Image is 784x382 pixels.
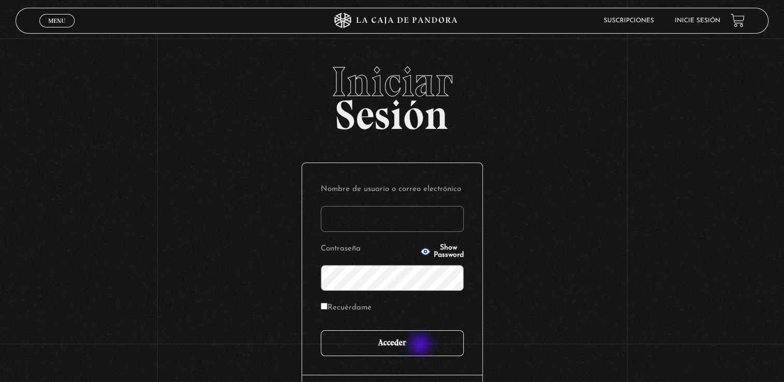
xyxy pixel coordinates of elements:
label: Recuérdame [321,300,372,316]
span: Cerrar [45,26,69,34]
span: Iniciar [16,61,768,102]
h2: Sesión [16,61,768,127]
input: Acceder [321,330,464,356]
a: Inicie sesión [675,18,720,24]
label: Nombre de usuario o correo electrónico [321,182,464,198]
input: Recuérdame [321,303,327,310]
label: Contraseña [321,241,417,257]
span: Menu [48,18,65,24]
a: View your shopping cart [731,13,745,27]
button: Show Password [420,244,464,259]
span: Show Password [434,244,464,259]
a: Suscripciones [604,18,654,24]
